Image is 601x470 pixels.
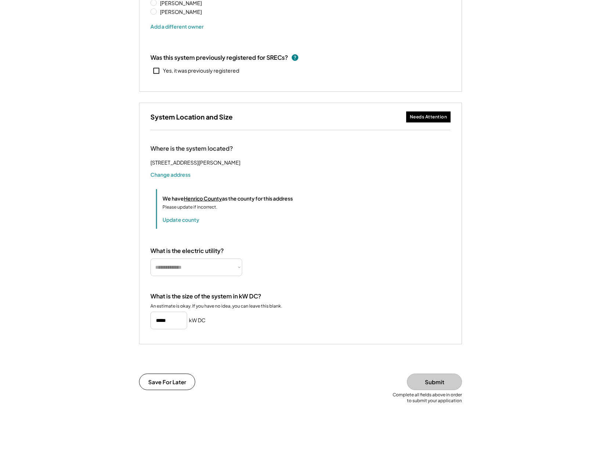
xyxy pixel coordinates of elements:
div: Needs Attention [410,114,447,120]
h3: System Location and Size [150,113,233,121]
button: Save For Later [139,374,195,390]
button: Add a different owner [150,21,204,32]
label: [PERSON_NAME] [158,9,224,14]
div: Complete all fields above in order to submit your application [389,392,462,403]
div: Please update if incorrect. [163,204,217,210]
div: Was this system previously registered for SRECs? [150,54,288,62]
u: Henrico County [184,195,222,202]
button: Submit [407,374,462,390]
div: Yes, it was previously registered [163,67,239,74]
h5: kW DC [189,317,205,324]
button: Change address [150,171,190,178]
div: [STREET_ADDRESS][PERSON_NAME] [150,158,240,167]
button: Update county [163,216,199,223]
div: What is the size of the system in kW DC? [150,293,261,300]
div: What is the electric utility? [150,247,224,255]
label: [PERSON_NAME] [158,0,224,5]
div: An estimate is okay. If you have no idea, you can leave this blank. [150,303,282,309]
div: Where is the system located? [150,145,233,153]
div: We have as the county for this address [163,195,293,202]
